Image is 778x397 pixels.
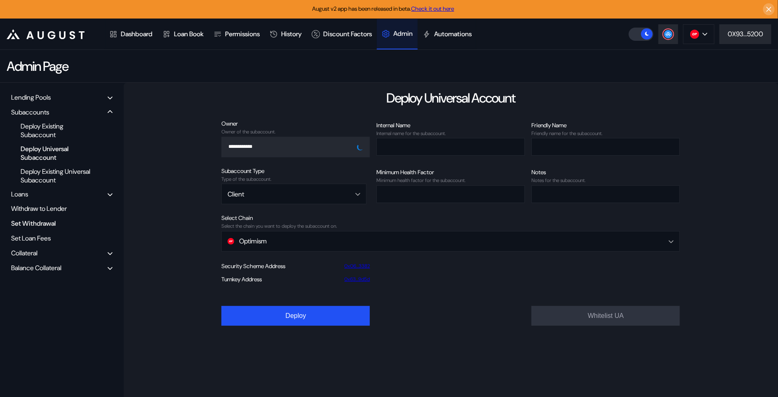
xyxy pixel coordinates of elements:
[174,30,204,38] div: Loan Book
[418,19,477,49] a: Automations
[121,30,153,38] div: Dashboard
[209,19,265,49] a: Permissions
[104,19,157,49] a: Dashboard
[281,30,302,38] div: History
[157,19,209,49] a: Loan Book
[225,30,260,38] div: Permissions
[719,24,771,44] button: 0X93...5200
[228,237,625,245] div: Optimism
[8,217,115,230] div: Set Withdrawal
[434,30,472,38] div: Automations
[531,121,680,129] div: Friendly Name
[728,30,763,38] div: 0X93...5200
[221,176,370,182] div: Type of the subaccount.
[313,5,454,12] span: August v2 app has been released in beta.
[221,231,680,252] button: Open menu
[376,177,525,183] div: Minimum health factor for the subaccount.
[221,214,680,222] div: Select Chain
[221,167,370,175] div: Subaccount Type
[7,58,68,75] div: Admin Page
[376,121,525,129] div: Internal Name
[221,262,285,270] div: Security Scheme Address
[16,166,101,186] div: Deploy Existing Universal Subaccount
[683,24,715,44] button: chain logo
[221,137,370,157] button: Open menu
[531,177,680,183] div: Notes for the subaccount.
[221,276,262,283] div: Turnkey Address
[265,19,307,49] a: History
[344,263,370,269] a: 0x06...3382
[8,232,115,245] div: Set Loan Fees
[221,129,370,135] div: Owner of the subaccount.
[11,93,51,102] div: Lending Pools
[357,144,364,150] img: pending
[376,168,525,176] div: Minimum Health Factor
[11,190,28,198] div: Loans
[221,120,370,127] div: Owner
[386,89,515,107] div: Deploy Universal Account
[228,238,234,245] img: chain-logo
[344,276,370,282] a: 0x63...9d5d
[307,19,377,49] a: Discount Factors
[16,121,101,140] div: Deploy Existing Subaccount
[11,108,49,117] div: Subaccounts
[393,29,413,38] div: Admin
[531,168,680,176] div: Notes
[221,223,680,229] div: Select the chain you want to deploy the subaccount on.
[411,5,454,12] a: Check it out here
[221,184,367,204] button: Open menu
[690,30,699,39] img: chain logo
[16,143,101,163] div: Deploy Universal Subaccount
[376,131,525,136] div: Internal name for the subaccount.
[221,306,370,326] button: Deploy
[228,190,346,198] div: Client
[531,131,680,136] div: Friendly name for the subaccount.
[377,19,418,49] a: Admin
[531,306,680,326] button: Whitelist UA
[11,264,61,272] div: Balance Collateral
[11,249,38,257] div: Collateral
[323,30,372,38] div: Discount Factors
[8,202,115,215] div: Withdraw to Lender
